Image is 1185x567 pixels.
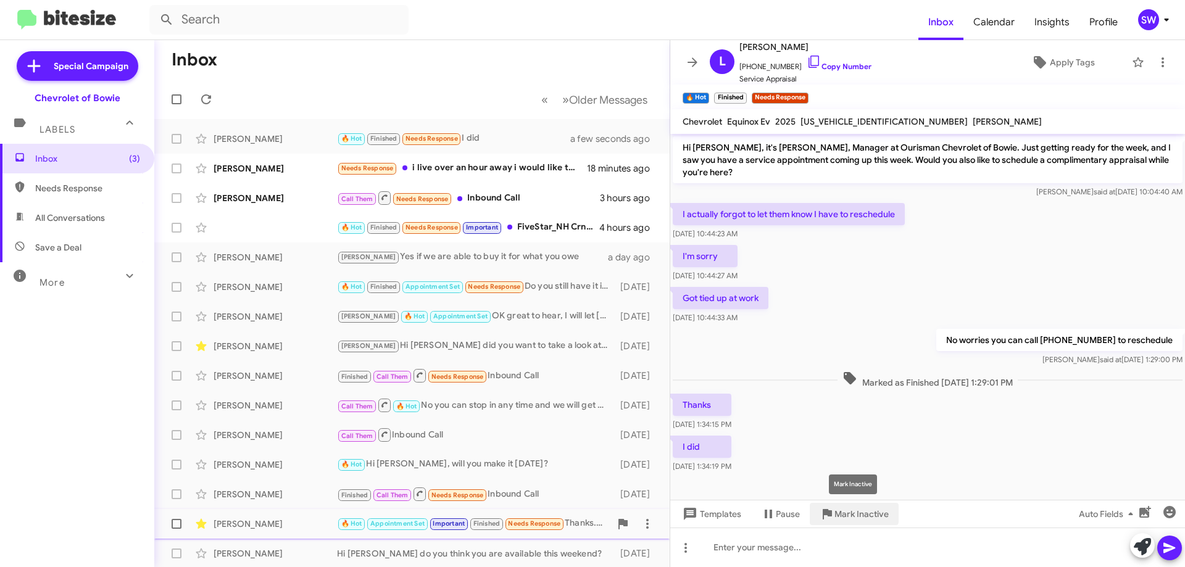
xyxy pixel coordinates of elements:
span: [DATE] 1:34:19 PM [673,461,731,471]
span: (3) [129,152,140,165]
div: Hi [PERSON_NAME] did you want to take a look at anything in person? [337,339,614,353]
div: [DATE] [614,488,660,500]
span: 🔥 Hot [341,519,362,528]
div: Mark Inactive [829,474,877,494]
span: [DATE] 1:34:15 PM [673,420,731,429]
span: Marked as Finished [DATE] 1:29:01 PM [838,371,1018,389]
div: [PERSON_NAME] [214,192,337,204]
p: I'm sorry [673,245,738,267]
input: Search [149,5,409,35]
div: [DATE] [614,281,660,293]
small: Needs Response [752,93,809,104]
span: [PERSON_NAME] [341,342,396,350]
div: [DATE] [614,370,660,382]
div: i live over an hour away i would like to figure out numbers before i drove up there [337,161,587,175]
span: [DATE] 10:44:33 AM [673,313,738,322]
div: No you can stop in any time and we will get you taken care of [337,397,614,413]
span: said at [1100,355,1121,364]
span: Labels [39,124,75,135]
span: Needs Response [396,195,449,203]
span: Call Them [376,373,409,381]
span: Appointment Set [433,312,488,320]
span: Finished [341,491,368,499]
span: Templates [680,503,741,525]
div: 18 minutes ago [587,162,660,175]
button: SW [1128,9,1171,30]
span: [PHONE_NUMBER] [739,54,871,73]
div: Thanks. I appreciate your help. [337,516,610,531]
div: [PERSON_NAME] [214,162,337,175]
span: » [562,92,569,107]
span: Needs Response [468,283,520,291]
p: No worries you can call [PHONE_NUMBER] to reschedule [936,329,1183,351]
div: Inbound Call [337,190,600,205]
div: [DATE] [614,340,660,352]
div: [DATE] [614,310,660,323]
button: Mark Inactive [810,503,899,525]
div: [PERSON_NAME] [214,340,337,352]
div: 4 hours ago [599,221,660,234]
span: [PERSON_NAME] [DATE] 10:04:40 AM [1036,187,1183,196]
span: Appointment Set [405,283,460,291]
span: All Conversations [35,212,105,224]
div: Inbound Call [337,427,614,442]
a: Profile [1079,4,1128,40]
p: Got tied up at work [673,287,768,309]
h1: Inbox [172,50,217,70]
span: Needs Response [431,491,484,499]
button: Next [555,87,655,112]
div: Yes if we are able to buy it for what you owe [337,250,608,264]
span: said at [1094,187,1115,196]
span: Finished [370,223,397,231]
div: FiveStar_NH Crn [DATE]-[DATE] $3.8 -2.0 Crn [DATE] $3.78 -2.0 Bns [DATE]-[DATE] $9.53 +1.0 Bns [D... [337,220,599,234]
span: Auto Fields [1079,503,1138,525]
span: Important [466,223,498,231]
span: 🔥 Hot [341,223,362,231]
span: 🔥 Hot [341,460,362,468]
span: [PERSON_NAME] [DATE] 1:29:00 PM [1042,355,1183,364]
button: Apply Tags [999,51,1126,73]
span: « [541,92,548,107]
p: I actually forgot to let them know I have to reschedule [673,203,905,225]
a: Insights [1025,4,1079,40]
div: [DATE] [614,547,660,560]
span: More [39,277,65,288]
span: [PERSON_NAME] [739,39,871,54]
div: [PERSON_NAME] [214,547,337,560]
a: Calendar [963,4,1025,40]
span: [DATE] 10:44:23 AM [673,229,738,238]
span: Needs Response [431,373,484,381]
span: Needs Response [35,182,140,194]
span: Finished [370,283,397,291]
a: Special Campaign [17,51,138,81]
div: [DATE] [614,429,660,441]
div: [PERSON_NAME] [214,281,337,293]
div: [PERSON_NAME] [214,488,337,500]
div: [PERSON_NAME] [214,518,337,530]
div: [PERSON_NAME] [214,251,337,263]
span: Needs Response [405,135,458,143]
small: Finished [714,93,746,104]
div: Inbound Call [337,486,614,502]
span: 🔥 Hot [396,402,417,410]
span: 🔥 Hot [341,135,362,143]
div: [DATE] [614,399,660,412]
button: Auto Fields [1069,503,1148,525]
span: [DATE] 10:44:27 AM [673,271,738,280]
div: a day ago [608,251,660,263]
div: [PERSON_NAME] [214,370,337,382]
span: 🔥 Hot [341,283,362,291]
span: Call Them [341,195,373,203]
div: [PERSON_NAME] [214,310,337,323]
p: Thanks [673,394,731,416]
span: Finished [473,519,501,528]
p: Hi [PERSON_NAME], it's [PERSON_NAME], Manager at Ourisman Chevrolet of Bowie. Just getting ready ... [673,136,1183,183]
span: [PERSON_NAME] [973,116,1042,127]
span: Service Appraisal [739,73,871,85]
span: Finished [370,135,397,143]
div: [PERSON_NAME] [214,399,337,412]
div: Hi [PERSON_NAME] do you think you are available this weekend? [337,547,614,560]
